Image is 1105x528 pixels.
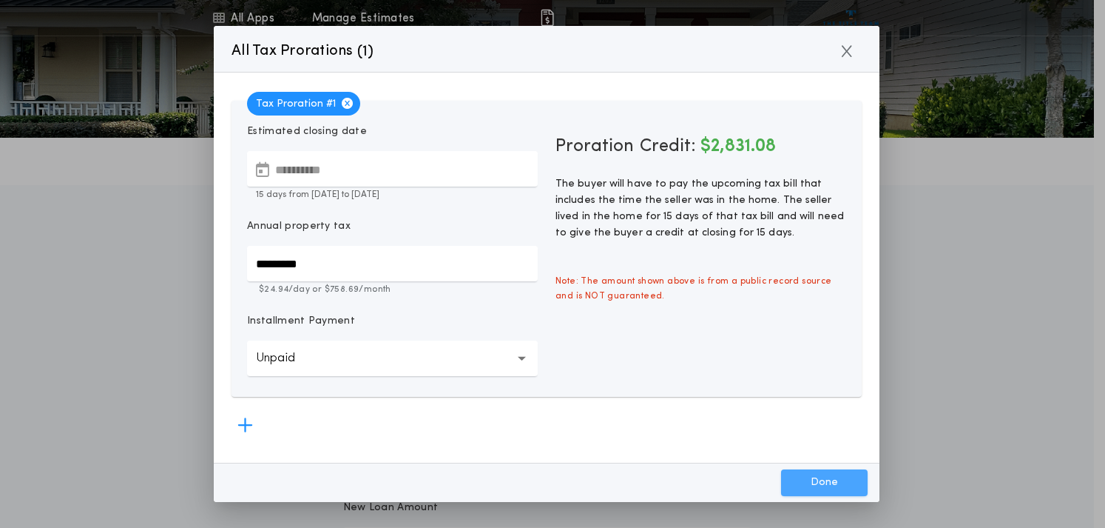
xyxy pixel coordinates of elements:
[640,138,696,156] span: Credit:
[247,246,538,281] input: Annual property tax
[555,135,634,158] span: Proration
[232,39,374,63] p: All Tax Prorations ( )
[247,124,538,139] p: Estimated closing date
[362,44,368,59] span: 1
[781,469,868,496] button: Done
[247,314,355,329] p: Installment Payment
[247,283,538,296] p: $24.94 /day or $758.69 /month
[247,341,538,376] button: Unpaid
[247,92,360,116] span: Tax Proration # 1
[247,219,351,234] p: Annual property tax
[256,350,319,367] p: Unpaid
[547,265,855,313] span: Note: The amount shown above is from a public record source and is NOT guaranteed.
[555,178,844,238] span: The buyer will have to pay the upcoming tax bill that includes the time the seller was in the hom...
[247,188,538,201] p: 15 days from [DATE] to [DATE]
[700,138,776,156] span: $2,831.08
